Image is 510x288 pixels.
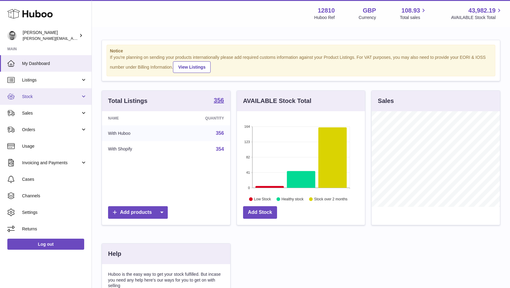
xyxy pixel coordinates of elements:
img: alex@digidistiller.com [7,31,17,40]
strong: GBP [363,6,376,15]
span: Usage [22,143,87,149]
a: 356 [214,97,224,104]
span: Invoicing and Payments [22,160,81,166]
div: Currency [359,15,376,21]
td: With Huboo [102,125,171,141]
span: Channels [22,193,87,199]
a: Add products [108,206,168,219]
h3: AVAILABLE Stock Total [243,97,311,105]
text: 0 [248,186,250,190]
strong: 12810 [318,6,335,15]
a: 108.93 Total sales [400,6,427,21]
div: If you're planning on sending your products internationally please add required customs informati... [110,55,492,73]
text: 41 [246,171,250,174]
span: Returns [22,226,87,232]
span: Stock [22,94,81,100]
span: Cases [22,176,87,182]
th: Name [102,111,171,125]
text: Low Stock [254,197,271,201]
span: AVAILABLE Stock Total [451,15,503,21]
a: 356 [216,131,224,136]
text: Stock over 2 months [314,197,347,201]
strong: Notice [110,48,492,54]
span: Listings [22,77,81,83]
a: Log out [7,239,84,250]
span: Total sales [400,15,427,21]
span: 43,982.19 [468,6,496,15]
td: With Shopify [102,141,171,157]
span: Orders [22,127,81,133]
span: 108.93 [401,6,420,15]
text: 123 [244,140,250,144]
h3: Total Listings [108,97,148,105]
span: My Dashboard [22,61,87,66]
h3: Help [108,250,121,258]
a: Add Stock [243,206,277,219]
h3: Sales [378,97,394,105]
div: [PERSON_NAME] [23,30,78,41]
span: Sales [22,110,81,116]
text: 164 [244,125,250,128]
span: [PERSON_NAME][EMAIL_ADDRESS][DOMAIN_NAME] [23,36,123,41]
strong: 356 [214,97,224,103]
span: Settings [22,210,87,215]
th: Quantity [171,111,230,125]
a: View Listings [173,61,211,73]
text: 82 [246,155,250,159]
text: Healthy stock [281,197,304,201]
a: 354 [216,146,224,152]
div: Huboo Ref [314,15,335,21]
a: 43,982.19 AVAILABLE Stock Total [451,6,503,21]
